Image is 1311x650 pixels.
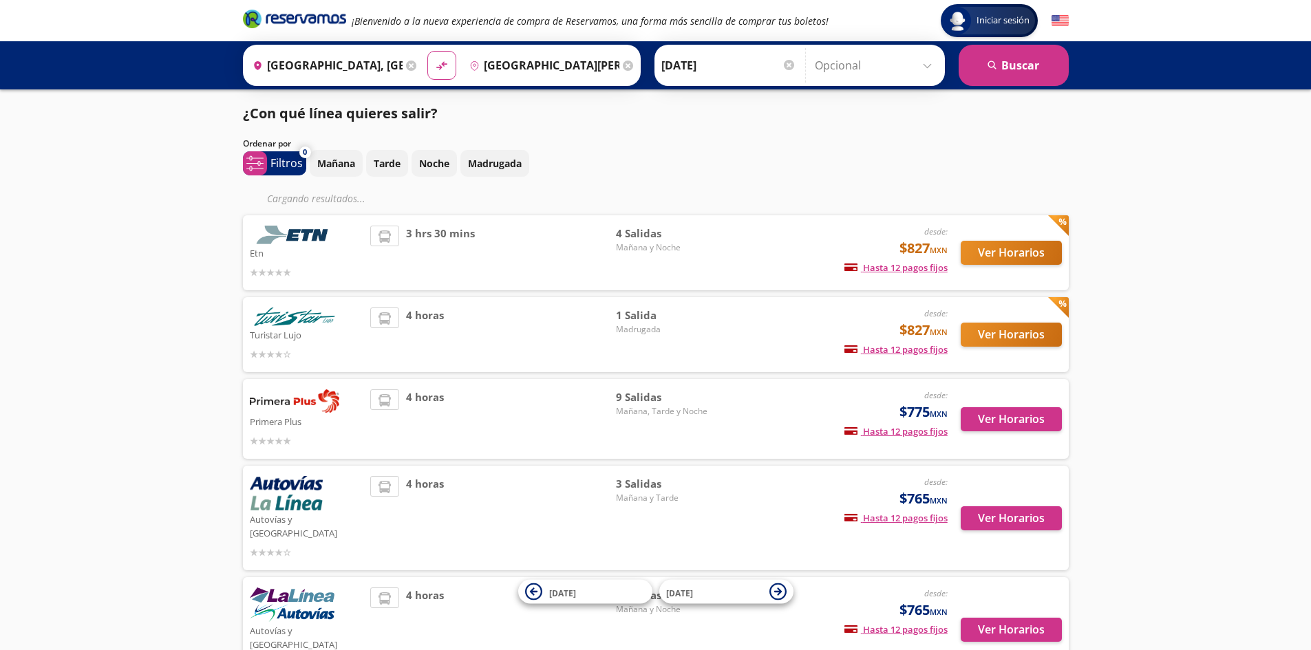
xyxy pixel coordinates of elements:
button: Ver Horarios [961,407,1062,431]
p: Autovías y [GEOGRAPHIC_DATA] [250,510,364,540]
p: Mañana [317,156,355,171]
em: Cargando resultados ... [267,192,365,205]
button: Noche [412,150,457,177]
span: 3 hrs 30 mins [406,226,475,280]
p: Noche [419,156,449,171]
span: Mañana, Tarde y Noche [616,405,712,418]
button: Ver Horarios [961,241,1062,265]
span: Mañana y Noche [616,241,712,254]
button: Ver Horarios [961,618,1062,642]
span: $765 [899,600,948,620]
img: Etn [250,226,339,244]
img: Turistar Lujo [250,307,339,326]
small: MXN [930,245,948,255]
span: Hasta 12 pagos fijos [844,623,948,636]
span: 4 horas [406,307,444,362]
span: Mañana y Noche [616,603,712,616]
em: desde: [924,307,948,319]
span: $827 [899,320,948,340]
span: [DATE] [666,587,693,598]
span: Hasta 12 pagos fijos [844,425,948,437]
p: Ordenar por [243,138,291,150]
img: Autovías y La Línea [250,587,334,622]
span: Mañana y Tarde [616,492,712,504]
p: ¿Con qué línea quieres salir? [243,103,438,124]
span: 4 Salidas [616,226,712,241]
span: Madrugada [616,323,712,336]
span: [DATE] [549,587,576,598]
span: 4 horas [406,389,444,448]
img: Autovías y La Línea [250,476,323,510]
button: Buscar [959,45,1069,86]
span: Hasta 12 pagos fijos [844,512,948,524]
p: Madrugada [468,156,522,171]
p: Primera Plus [250,413,364,429]
button: [DATE] [518,580,652,604]
small: MXN [930,495,948,506]
input: Opcional [815,48,938,83]
button: Ver Horarios [961,323,1062,347]
button: Madrugada [460,150,529,177]
button: Tarde [366,150,408,177]
p: Turistar Lujo [250,326,364,343]
span: Hasta 12 pagos fijos [844,343,948,356]
small: MXN [930,409,948,419]
input: Buscar Destino [464,48,619,83]
input: Buscar Origen [247,48,403,83]
span: $775 [899,402,948,422]
a: Brand Logo [243,8,346,33]
button: Ver Horarios [961,506,1062,530]
span: $765 [899,488,948,509]
span: 0 [303,147,307,158]
i: Brand Logo [243,8,346,29]
p: Tarde [374,156,401,171]
span: $827 [899,238,948,259]
span: 3 Salidas [616,476,712,492]
em: ¡Bienvenido a la nueva experiencia de compra de Reservamos, una forma más sencilla de comprar tus... [352,14,829,28]
button: 0Filtros [243,151,306,175]
small: MXN [930,607,948,617]
em: desde: [924,389,948,401]
em: desde: [924,476,948,488]
span: 4 horas [406,476,444,560]
em: desde: [924,226,948,237]
small: MXN [930,327,948,337]
span: 1 Salida [616,307,712,323]
p: Filtros [270,155,303,171]
input: Elegir Fecha [661,48,796,83]
img: Primera Plus [250,389,339,413]
span: Hasta 12 pagos fijos [844,261,948,274]
p: Etn [250,244,364,261]
button: Mañana [310,150,363,177]
button: English [1052,12,1069,30]
span: 9 Salidas [616,389,712,405]
button: [DATE] [659,580,793,604]
em: desde: [924,587,948,599]
span: Iniciar sesión [971,14,1035,28]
